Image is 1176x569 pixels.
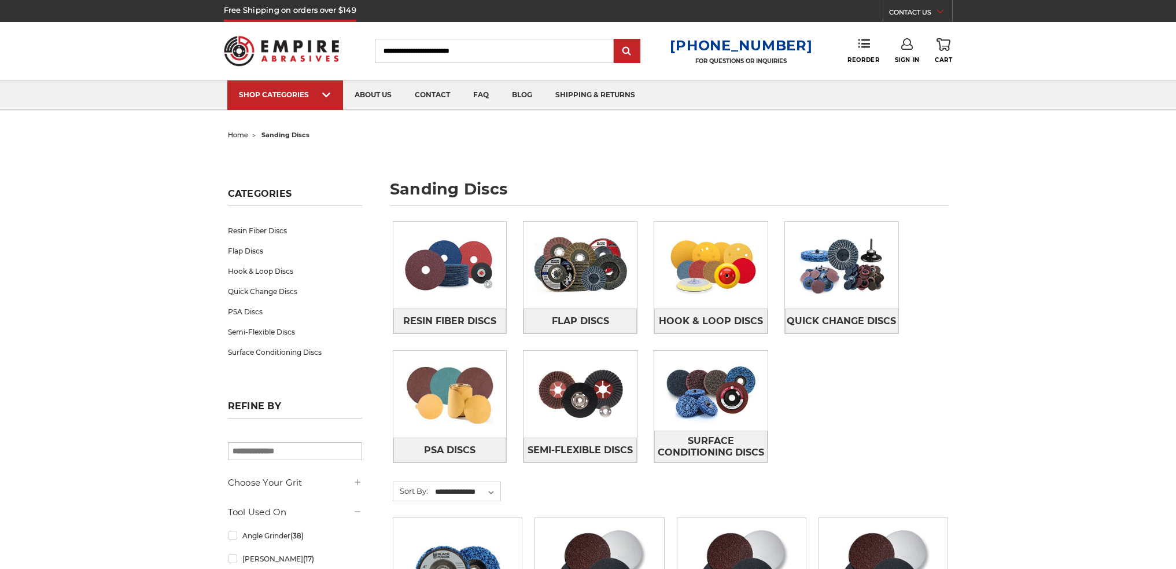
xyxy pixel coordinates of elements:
[935,38,952,64] a: Cart
[552,311,609,331] span: Flap Discs
[524,438,637,462] a: Semi-Flexible Discs
[935,56,952,64] span: Cart
[654,225,768,305] img: Hook & Loop Discs
[228,221,362,241] a: Resin Fiber Discs
[524,225,637,305] img: Flap Discs
[889,6,952,22] a: CONTACT US
[228,476,362,490] h5: Choose Your Grit
[654,309,768,333] a: Hook & Loop Discs
[239,90,331,99] div: SHOP CATEGORIES
[228,261,362,281] a: Hook & Loop Discs
[393,438,507,462] a: PSA Discs
[393,482,428,500] label: Sort By:
[228,302,362,322] a: PSA Discs
[224,28,340,74] img: Empire Abrasives
[393,309,507,333] a: Resin Fiber Discs
[528,440,633,460] span: Semi-Flexible Discs
[544,80,647,110] a: shipping & returns
[670,37,812,54] a: [PHONE_NUMBER]
[655,431,767,462] span: Surface Conditioning Discs
[847,56,879,64] span: Reorder
[895,56,920,64] span: Sign In
[228,188,362,206] h5: Categories
[787,311,896,331] span: Quick Change Discs
[290,531,304,540] span: (38)
[403,311,496,331] span: Resin Fiber Discs
[654,351,768,431] img: Surface Conditioning Discs
[403,80,462,110] a: contact
[393,354,507,434] img: PSA Discs
[615,40,639,63] input: Submit
[228,549,362,569] a: [PERSON_NAME](17)
[228,342,362,362] a: Surface Conditioning Discs
[228,281,362,302] a: Quick Change Discs
[228,131,248,139] a: home
[228,241,362,261] a: Flap Discs
[390,181,949,206] h1: sanding discs
[654,431,768,462] a: Surface Conditioning Discs
[785,225,898,305] img: Quick Change Discs
[261,131,309,139] span: sanding discs
[524,354,637,434] img: Semi-Flexible Discs
[847,38,879,63] a: Reorder
[228,505,362,519] h5: Tool Used On
[343,80,403,110] a: about us
[393,225,507,305] img: Resin Fiber Discs
[659,311,763,331] span: Hook & Loop Discs
[433,483,500,501] select: Sort By:
[424,440,475,460] span: PSA Discs
[228,322,362,342] a: Semi-Flexible Discs
[500,80,544,110] a: blog
[670,57,812,65] p: FOR QUESTIONS OR INQUIRIES
[524,309,637,333] a: Flap Discs
[303,555,314,563] span: (17)
[228,526,362,546] a: Angle Grinder(38)
[462,80,500,110] a: faq
[785,309,898,333] a: Quick Change Discs
[228,401,362,419] h5: Refine by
